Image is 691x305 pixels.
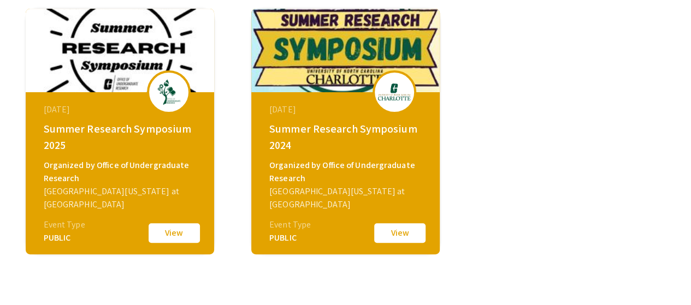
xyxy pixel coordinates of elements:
div: Summer Research Symposium 2024 [269,121,424,153]
img: summer-2025_eventCoverPhoto_f0f248__thumb.jpg [26,9,214,92]
div: Organized by Office of Undergraduate Research [44,159,199,185]
div: [DATE] [269,103,424,116]
div: [GEOGRAPHIC_DATA][US_STATE] at [GEOGRAPHIC_DATA] [269,185,424,211]
img: srs-2024_eventCoverPhoto_02455c__thumb.jpg [251,9,440,92]
img: summer-2025_eventLogo_ff51ae_.png [152,78,185,105]
div: Summer Research Symposium 2025 [44,121,199,153]
div: PUBLIC [269,231,311,244]
div: Event Type [269,218,311,231]
img: srs-2024_eventLogo_7ee815_.png [378,83,411,100]
button: View [373,222,427,244]
div: [DATE] [44,103,199,116]
iframe: Chat [8,256,46,297]
div: Event Type [44,218,85,231]
div: PUBLIC [44,231,85,244]
button: View [147,222,202,244]
div: [GEOGRAPHIC_DATA][US_STATE] at [GEOGRAPHIC_DATA] [44,185,199,211]
div: Organized by Office of Undergraduate Research [269,159,424,185]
